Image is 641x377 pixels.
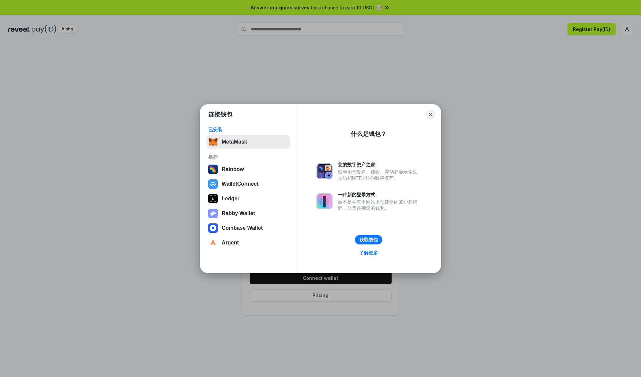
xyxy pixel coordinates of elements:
[206,207,290,220] button: Rabby Wallet
[206,163,290,176] button: Rainbow
[208,223,218,233] img: svg+xml,%3Csvg%20width%3D%2228%22%20height%3D%2228%22%20viewBox%3D%220%200%2028%2028%22%20fill%3D...
[355,235,382,244] button: 获取钱包
[338,169,421,181] div: 钱包用于发送、接收、存储和显示像以太坊和NFT这样的数字资产。
[208,137,218,147] img: svg+xml,%3Csvg%20fill%3D%22none%22%20height%3D%2233%22%20viewBox%3D%220%200%2035%2033%22%20width%...
[206,221,290,235] button: Coinbase Wallet
[426,110,435,119] button: Close
[338,199,421,211] div: 而不是在每个网站上创建新的账户和密码，只需连接您的钱包。
[208,111,232,119] h1: 连接钱包
[208,209,218,218] img: svg+xml,%3Csvg%20xmlns%3D%22http%3A%2F%2Fwww.w3.org%2F2000%2Fsvg%22%20fill%3D%22none%22%20viewBox...
[355,248,382,257] a: 了解更多
[208,179,218,189] img: svg+xml,%3Csvg%20width%3D%2228%22%20height%3D%2228%22%20viewBox%3D%220%200%2028%2028%22%20fill%3D...
[222,166,244,172] div: Rainbow
[338,192,421,198] div: 一种新的登录方式
[316,193,333,209] img: svg+xml,%3Csvg%20xmlns%3D%22http%3A%2F%2Fwww.w3.org%2F2000%2Fsvg%22%20fill%3D%22none%22%20viewBox...
[208,154,288,160] div: 推荐
[206,236,290,249] button: Argent
[206,192,290,205] button: Ledger
[206,135,290,149] button: MetaMask
[208,194,218,203] img: svg+xml,%3Csvg%20xmlns%3D%22http%3A%2F%2Fwww.w3.org%2F2000%2Fsvg%22%20width%3D%2228%22%20height%3...
[206,177,290,191] button: WalletConnect
[208,127,288,133] div: 已安装
[359,250,378,256] div: 了解更多
[208,165,218,174] img: svg+xml,%3Csvg%20width%3D%22120%22%20height%3D%22120%22%20viewBox%3D%220%200%20120%20120%22%20fil...
[222,210,255,216] div: Rabby Wallet
[359,237,378,243] div: 获取钱包
[222,181,259,187] div: WalletConnect
[222,240,239,246] div: Argent
[222,225,263,231] div: Coinbase Wallet
[351,130,387,138] div: 什么是钱包？
[208,238,218,247] img: svg+xml,%3Csvg%20width%3D%2228%22%20height%3D%2228%22%20viewBox%3D%220%200%2028%2028%22%20fill%3D...
[338,162,421,168] div: 您的数字资产之家
[222,139,247,145] div: MetaMask
[222,196,239,202] div: Ledger
[316,163,333,179] img: svg+xml,%3Csvg%20xmlns%3D%22http%3A%2F%2Fwww.w3.org%2F2000%2Fsvg%22%20fill%3D%22none%22%20viewBox...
